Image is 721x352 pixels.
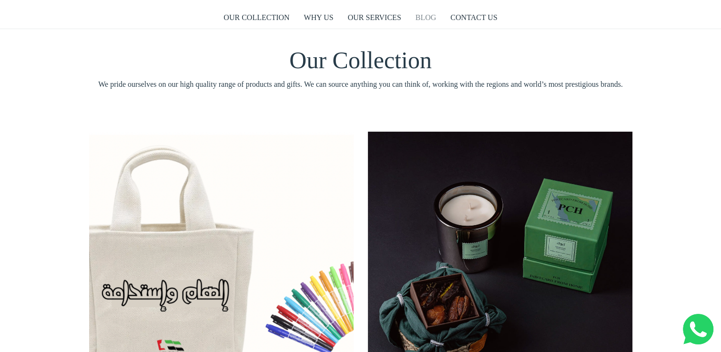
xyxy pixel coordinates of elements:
span: Our Collection [289,47,432,73]
img: Whatsapp [683,314,713,344]
a: CONTACT US [450,7,497,29]
a: BLOG [416,7,437,29]
a: WHY US [304,7,334,29]
span: We pride ourselves on our high quality range of products and gifts. We can source anything you ca... [89,78,632,91]
a: OUR COLLECTION [223,7,289,29]
span: Company name [272,40,319,48]
span: Number of gifts [272,79,317,87]
a: OUR SERVICES [348,7,401,29]
span: Last name [272,1,303,9]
